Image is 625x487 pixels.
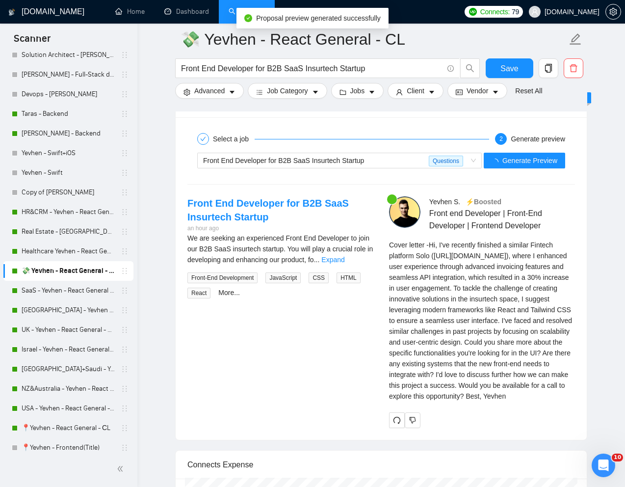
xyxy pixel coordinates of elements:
a: Front End Developer for B2B SaaS Insurtech Startup [187,198,349,222]
span: bars [256,88,263,96]
a: Expand [321,256,344,264]
a: Reset All [515,85,542,96]
span: caret-down [368,88,375,96]
img: c1SzIbEPm00t23SiHkyARVMOmVneCY9unz2SixVBO24ER7hE6G1mrrfMXK5DrmUIab [389,196,420,228]
img: logo [8,4,15,20]
span: Front-End Development [187,272,258,283]
a: searchScanner [229,7,265,16]
span: Questions [429,156,463,166]
span: holder [121,169,129,177]
span: Client [407,85,424,96]
a: Solution Architect - [PERSON_NAME] [22,45,115,65]
span: caret-down [492,88,499,96]
a: dashboardDashboard [164,7,209,16]
a: HR&CRM - Yevhen - React General - СL [22,202,115,222]
span: caret-down [428,88,435,96]
span: React [187,288,210,298]
span: holder [121,71,129,79]
span: HTML [337,272,361,283]
span: holder [121,130,129,137]
a: Copy of [PERSON_NAME] [22,183,115,202]
a: Devops - [PERSON_NAME] [22,84,115,104]
iframe: Intercom live chat [592,454,615,477]
a: UK - Yevhen - React General - СL [22,320,115,340]
a: Real Estate - [GEOGRAPHIC_DATA] - React General - СL [22,222,115,242]
span: Connects: [480,6,510,17]
span: caret-down [312,88,319,96]
span: redo [390,416,404,424]
button: folderJobscaret-down [331,83,384,99]
span: folder [339,88,346,96]
span: double-left [117,464,127,474]
span: holder [121,444,129,452]
a: NZ&Australia - Yevhen - React General - СL [22,379,115,399]
a: Israel - Yevhen - React General - СL [22,340,115,359]
a: setting [605,8,621,16]
span: 79 [512,6,519,17]
input: Search Freelance Jobs... [181,62,443,75]
span: caret-down [229,88,235,96]
div: Remember that the client will see only the first two lines of your cover letter. [389,240,575,402]
img: upwork-logo.png [469,8,477,16]
span: 2 [499,135,503,142]
span: holder [121,267,129,275]
span: Jobs [350,85,365,96]
span: We are seeking an experienced Front End Developer to join our B2B SaaS insurtech startup. You wil... [187,234,373,264]
a: 📍Yevhen - React General - СL [22,418,115,438]
span: holder [121,346,129,353]
span: user [531,8,538,15]
a: Yevhen - Swift [22,163,115,183]
span: holder [121,149,129,157]
span: search [461,64,479,73]
span: holder [121,385,129,393]
input: Scanner name... [181,27,567,52]
span: Scanner [6,31,58,52]
a: [GEOGRAPHIC_DATA] - Yevhen - React General - СL [22,300,115,320]
div: We are seeking an experienced Front End Developer to join our B2B SaaS insurtech startup. You wil... [187,233,373,265]
a: More... [218,289,240,297]
span: check-circle [244,14,252,22]
a: Taras - Backend [22,104,115,124]
span: delete [564,64,583,73]
span: Vendor [467,85,488,96]
span: idcard [456,88,463,96]
span: holder [121,424,129,432]
button: Generate Preview [484,153,565,168]
span: 10 [612,454,623,461]
span: Advanced [194,85,225,96]
div: Select a job [213,133,255,145]
span: holder [121,110,129,118]
button: redo [389,412,405,428]
span: edit [569,33,582,46]
span: copy [539,64,558,73]
button: barsJob Categorycaret-down [248,83,327,99]
span: holder [121,326,129,334]
span: JavaScript [265,272,301,283]
button: copy [539,58,558,78]
a: USA - Yevhen - React General - СL [22,399,115,418]
a: homeHome [115,7,145,16]
span: holder [121,189,129,196]
span: holder [121,365,129,373]
button: Save [486,58,533,78]
a: [PERSON_NAME] - Full-Stack dev [22,65,115,84]
button: delete [564,58,583,78]
button: userClientcaret-down [388,83,443,99]
a: 💸 Yevhen - React General - СL [22,261,115,281]
span: holder [121,90,129,98]
button: search [460,58,480,78]
span: setting [183,88,190,96]
span: Front end Developer | Front-End Developer | Frontend Developer [429,207,546,232]
button: idcardVendorcaret-down [447,83,507,99]
a: Yevhen - Swift+iOS [22,143,115,163]
span: user [396,88,403,96]
a: Healthcare Yevhen - React General - СL [22,242,115,261]
a: [PERSON_NAME] - Backend [22,124,115,143]
button: settingAdvancedcaret-down [175,83,244,99]
button: setting [605,4,621,20]
span: holder [121,287,129,295]
span: holder [121,247,129,255]
a: SaaS - Yevhen - React General - СL [22,281,115,300]
div: Generate preview [511,133,565,145]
